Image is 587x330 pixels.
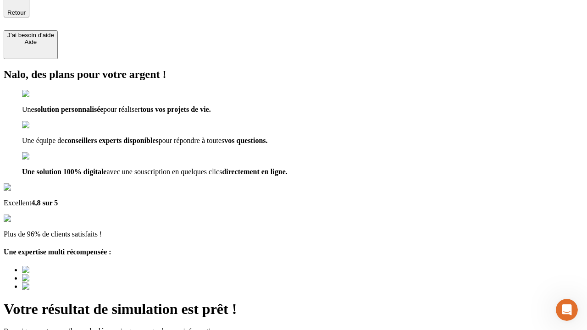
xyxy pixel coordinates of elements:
[22,137,64,144] span: Une équipe de
[4,230,583,238] p: Plus de 96% de clients satisfaits !
[222,168,287,176] span: directement en ligne.
[22,121,61,129] img: checkmark
[224,137,267,144] span: vos questions.
[556,299,578,321] iframe: Intercom live chat
[4,30,58,59] button: J’ai besoin d'aideAide
[31,199,58,207] span: 4,8 sur 5
[7,9,26,16] span: Retour
[4,68,583,81] h2: Nalo, des plans pour votre argent !
[4,301,583,318] h1: Votre résultat de simulation est prêt !
[22,266,107,274] img: Best savings advice award
[103,105,140,113] span: pour réaliser
[4,214,49,223] img: reviews stars
[22,274,107,282] img: Best savings advice award
[7,38,54,45] div: Aide
[22,90,61,98] img: checkmark
[4,183,57,192] img: Google Review
[106,168,222,176] span: avec une souscription en quelques clics
[22,105,34,113] span: Une
[7,32,54,38] div: J’ai besoin d'aide
[34,105,104,113] span: solution personnalisée
[64,137,158,144] span: conseillers experts disponibles
[4,248,583,256] h4: Une expertise multi récompensée :
[140,105,211,113] span: tous vos projets de vie.
[22,282,107,291] img: Best savings advice award
[159,137,225,144] span: pour répondre à toutes
[22,152,61,160] img: checkmark
[22,168,106,176] span: Une solution 100% digitale
[4,199,31,207] span: Excellent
